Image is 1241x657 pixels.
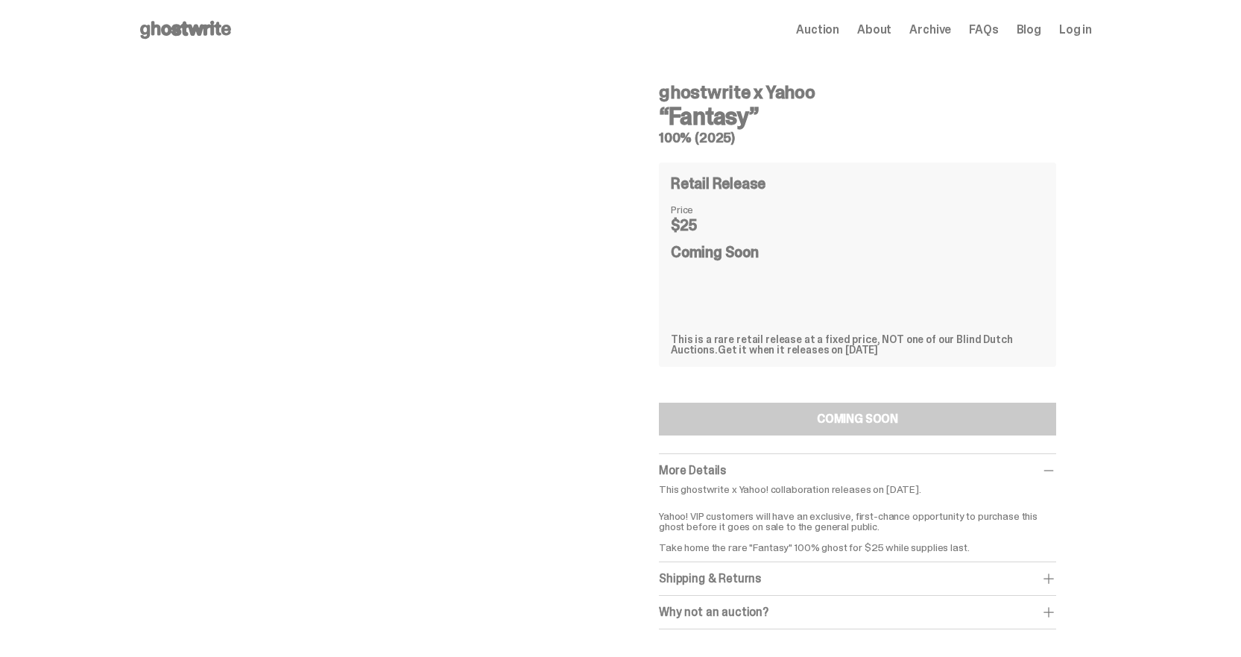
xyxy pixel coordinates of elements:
a: Blog [1017,24,1041,36]
a: About [857,24,891,36]
a: Log in [1059,24,1092,36]
span: More Details [659,462,726,478]
div: Coming Soon [671,245,1044,316]
p: This ghostwrite x Yahoo! collaboration releases on [DATE]. [659,484,1056,494]
div: COMING SOON [817,413,898,425]
a: FAQs [969,24,998,36]
h4: ghostwrite x Yahoo [659,84,1056,101]
h5: 100% (2025) [659,131,1056,145]
a: Auction [796,24,839,36]
div: This is a rare retail release at a fixed price, NOT one of our Blind Dutch Auctions. [671,334,1044,355]
h4: Retail Release [671,176,765,191]
p: Yahoo! VIP customers will have an exclusive, first-chance opportunity to purchase this ghost befo... [659,500,1056,553]
dd: $25 [671,218,745,233]
div: Shipping & Returns [659,571,1056,586]
div: Why not an auction? [659,605,1056,620]
dt: Price [671,204,745,215]
button: COMING SOON [659,403,1056,436]
h3: “Fantasy” [659,104,1056,128]
span: Get it when it releases on [DATE] [718,343,878,356]
a: Archive [909,24,951,36]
